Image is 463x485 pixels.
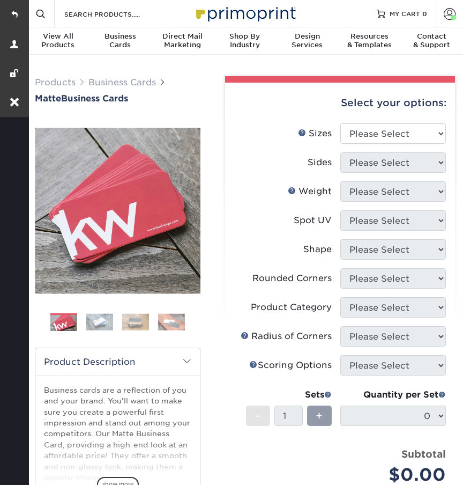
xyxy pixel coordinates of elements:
[158,314,185,330] img: Business Cards 04
[50,310,77,336] img: Business Cards 01
[251,301,332,314] div: Product Category
[35,77,76,87] a: Products
[338,27,400,56] a: Resources& Templates
[401,32,463,49] div: & Support
[152,32,214,49] div: Marketing
[191,2,298,25] img: Primoprint
[422,10,427,17] span: 0
[252,272,332,285] div: Rounded Corners
[214,32,276,41] span: Shop By
[249,359,332,372] div: Scoring Options
[88,77,156,87] a: Business Cards
[246,388,332,401] div: Sets
[303,243,332,256] div: Shape
[256,408,260,424] span: -
[63,8,168,20] input: SEARCH PRODUCTS.....
[89,32,151,41] span: Business
[27,32,89,41] span: View All
[308,156,332,169] div: Sides
[35,128,200,293] img: Matte 01
[35,93,200,104] h1: Business Cards
[214,32,276,49] div: Industry
[89,32,151,49] div: Cards
[234,83,446,123] div: Select your options:
[122,314,149,330] img: Business Cards 03
[152,27,214,56] a: Direct MailMarketing
[401,32,463,41] span: Contact
[316,408,323,424] span: +
[86,314,113,330] img: Business Cards 02
[27,27,89,56] a: View AllProducts
[241,330,332,343] div: Radius of Corners
[152,32,214,41] span: Direct Mail
[35,93,200,104] a: MatteBusiness Cards
[276,32,338,49] div: Services
[276,32,338,41] span: Design
[288,185,332,198] div: Weight
[338,32,400,41] span: Resources
[390,9,420,18] span: MY CART
[214,27,276,56] a: Shop ByIndustry
[401,27,463,56] a: Contact& Support
[35,348,200,376] h2: Product Description
[340,388,446,401] div: Quantity per Set
[401,448,446,460] strong: Subtotal
[89,27,151,56] a: BusinessCards
[338,32,400,49] div: & Templates
[27,32,89,49] div: Products
[298,127,332,140] div: Sizes
[35,93,61,104] span: Matte
[276,27,338,56] a: DesignServices
[294,214,332,227] div: Spot UV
